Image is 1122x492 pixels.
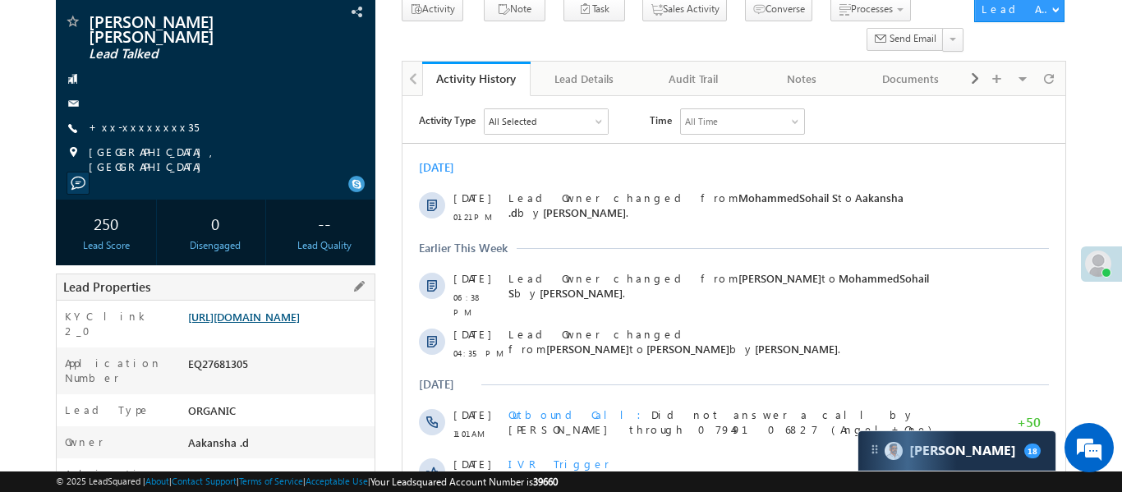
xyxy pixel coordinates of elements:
a: Acceptable Use [306,476,368,486]
span: [DATE] [51,311,88,326]
label: Lead Type [65,402,150,417]
span: Aakansha .d [188,435,249,449]
span: 10:04 AM [51,379,100,394]
div: [DATE] [16,281,70,296]
span: 06:38 PM [51,194,100,223]
img: carter-drag [868,443,881,456]
span: 18 [1024,444,1041,458]
div: Activity History [435,71,518,86]
a: About [145,476,169,486]
span: IVR Trigger [106,441,207,455]
span: 39660 [533,476,558,488]
span: [DATE] [51,361,88,375]
span: Added by on [106,378,591,393]
span: [PERSON_NAME] [144,246,227,260]
div: [DATE] [16,411,70,425]
span: [GEOGRAPHIC_DATA], [GEOGRAPHIC_DATA] [89,145,346,174]
span: [PERSON_NAME] [352,246,435,260]
span: 10:00 AM [51,460,100,475]
span: IVR Trigger [106,361,207,375]
span: [DATE] [51,94,88,109]
span: System [148,459,178,471]
a: [URL][DOMAIN_NAME] [188,310,300,324]
span: System [148,379,178,391]
div: -- [278,208,370,238]
div: Audit Trail [653,69,733,89]
span: 01:21 PM [51,113,100,128]
span: Lead Owner changed from to by . [106,94,501,123]
a: Notes [748,62,857,96]
span: Outbound Call [106,311,249,325]
div: [DATE] [16,64,70,79]
span: [PERSON_NAME] [137,190,220,204]
span: Lead Owner changed from to by . [106,231,438,260]
span: 11:01 AM [51,330,100,345]
div: 0 [169,208,261,238]
a: Contact Support [172,476,237,486]
div: All Time [283,18,315,33]
a: Lead Details [531,62,639,96]
span: © 2025 LeadSquared | | | | | [56,474,558,490]
div: Lead Quality [278,238,370,253]
div: carter-dragCarter[PERSON_NAME]18 [858,430,1056,471]
span: Lead Talked [89,46,286,62]
span: Processes [851,2,893,15]
span: [DATE] [51,231,88,246]
span: Your Leadsquared Account Number is [370,476,558,488]
span: Time [247,12,269,37]
div: Lead Actions [982,2,1051,16]
button: Send Email [867,28,944,52]
a: Terms of Service [239,476,303,486]
div: 250 [60,208,152,238]
a: Activity History [422,62,531,96]
span: [DATE] [51,175,88,190]
label: Application Number [65,356,172,385]
label: Owner [65,435,103,449]
div: Lead Details [544,69,624,89]
span: [DATE] 10:04 AM [190,379,261,391]
span: Lead Owner changed from to by . [106,175,527,204]
div: All Selected [86,18,134,33]
span: MohammedSohail S [336,94,435,108]
div: Lead Score [60,238,152,253]
span: [PERSON_NAME] [PERSON_NAME] [89,13,286,43]
span: [PERSON_NAME] [244,246,327,260]
label: KYC link 2_0 [65,309,172,338]
div: Earlier This Week [16,145,105,159]
div: All Selected [82,13,205,38]
span: [PERSON_NAME] [336,175,419,189]
a: +xx-xxxxxxxx35 [89,120,199,134]
span: [PERSON_NAME] [140,109,223,123]
span: [DATE] 10:00 AM [190,459,261,471]
a: Documents [857,62,965,96]
span: [DATE] [51,441,88,456]
div: EQ27681305 [184,356,375,379]
span: Send Email [890,31,936,46]
div: Notes [761,69,842,89]
div: ORGANIC [184,402,375,425]
div: Documents [870,69,950,89]
span: Aakansha .d [106,94,501,123]
span: 04:35 PM [51,250,100,264]
a: Audit Trail [640,62,748,96]
span: Activity Type [16,12,73,37]
span: MohammedSohail S [106,175,527,204]
div: Disengaged [169,238,261,253]
span: +50 [614,319,638,338]
span: Lead Properties [63,278,150,295]
span: Added by on [106,458,591,473]
span: Did not answer a call by [PERSON_NAME] through 07949106827 (Angel+One). [106,311,531,340]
